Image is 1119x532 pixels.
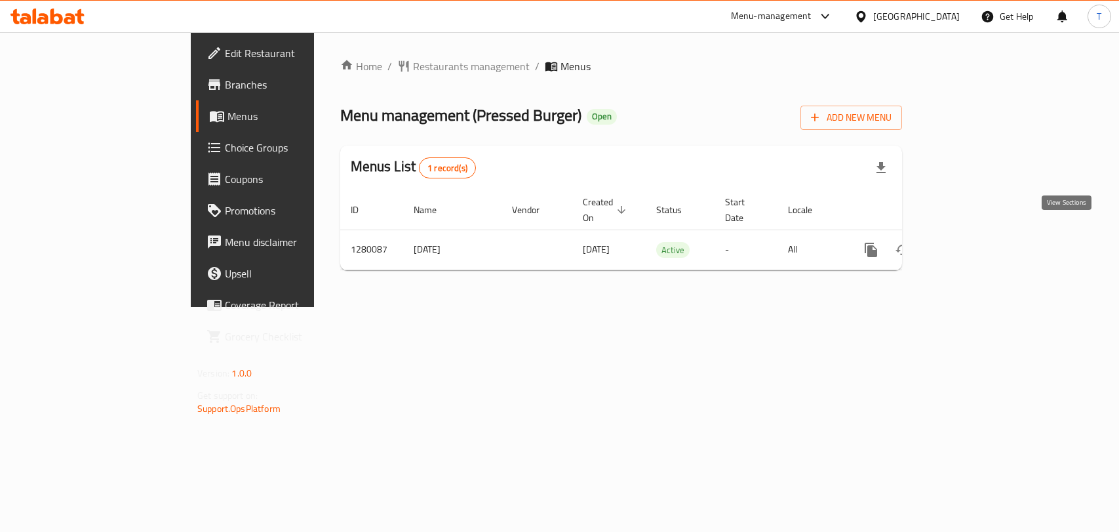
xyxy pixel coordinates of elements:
[403,230,501,270] td: [DATE]
[225,234,367,250] span: Menu disclaimer
[715,230,777,270] td: -
[196,132,378,163] a: Choice Groups
[855,234,887,266] button: more
[225,329,367,344] span: Grocery Checklist
[587,111,617,122] span: Open
[800,106,902,130] button: Add New Menu
[512,202,557,218] span: Vendor
[387,58,392,74] li: /
[225,171,367,187] span: Coupons
[788,202,829,218] span: Locale
[865,152,897,184] div: Export file
[420,162,475,174] span: 1 record(s)
[873,9,960,24] div: [GEOGRAPHIC_DATA]
[845,190,992,230] th: Actions
[225,77,367,92] span: Branches
[731,9,812,24] div: Menu-management
[656,202,699,218] span: Status
[231,365,252,382] span: 1.0.0
[351,202,376,218] span: ID
[725,194,762,226] span: Start Date
[225,203,367,218] span: Promotions
[225,297,367,313] span: Coverage Report
[196,289,378,321] a: Coverage Report
[583,241,610,258] span: [DATE]
[535,58,540,74] li: /
[777,230,845,270] td: All
[419,157,476,178] div: Total records count
[225,45,367,61] span: Edit Restaurant
[196,69,378,100] a: Branches
[560,58,591,74] span: Menus
[887,234,918,266] button: Change Status
[196,37,378,69] a: Edit Restaurant
[196,226,378,258] a: Menu disclaimer
[197,400,281,417] a: Support.OpsPlatform
[196,195,378,226] a: Promotions
[414,202,454,218] span: Name
[197,365,229,382] span: Version:
[397,58,530,74] a: Restaurants management
[340,190,992,270] table: enhanced table
[196,258,378,289] a: Upsell
[413,58,530,74] span: Restaurants management
[196,321,378,352] a: Grocery Checklist
[340,100,581,130] span: Menu management ( Pressed Burger )
[227,108,367,124] span: Menus
[340,58,902,74] nav: breadcrumb
[196,163,378,195] a: Coupons
[811,110,892,126] span: Add New Menu
[197,387,258,404] span: Get support on:
[225,140,367,155] span: Choice Groups
[225,266,367,281] span: Upsell
[583,194,630,226] span: Created On
[587,109,617,125] div: Open
[656,243,690,258] span: Active
[351,157,476,178] h2: Menus List
[1097,9,1101,24] span: T
[196,100,378,132] a: Menus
